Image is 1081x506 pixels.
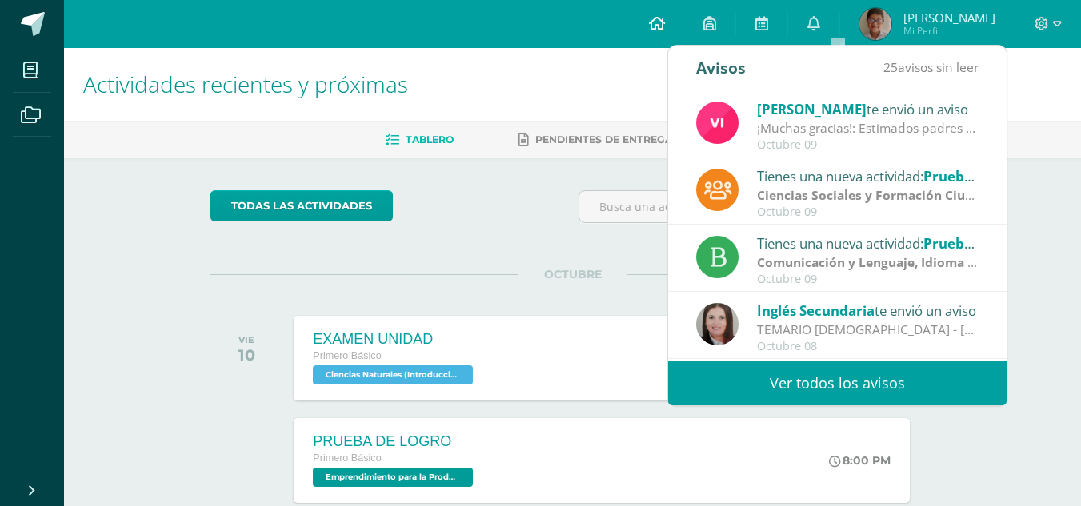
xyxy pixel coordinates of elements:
[313,433,477,450] div: PRUEBA DE LOGRO
[386,127,454,153] a: Tablero
[579,191,934,222] input: Busca una actividad próxima aquí...
[903,24,995,38] span: Mi Perfil
[238,345,255,365] div: 10
[903,10,995,26] span: [PERSON_NAME]
[696,303,739,345] img: 8af0450cf43d44e38c4a1497329761f3.png
[757,321,979,339] div: TEMARIO INGLÉS - KRISSETE RIVAS: Buenas tardes estimados estudiantes, Estoy enviando nuevamente e...
[923,234,1059,253] span: Prueba de logro IV U
[757,165,979,186] div: Tienes una nueva actividad:
[210,190,393,221] a: todas las Actividades
[668,361,1007,405] a: Ver todos los avisos
[757,186,979,205] div: | Prueba de Logro
[757,300,979,321] div: te envió un aviso
[757,138,979,152] div: Octubre 09
[696,46,746,90] div: Avisos
[859,8,891,40] img: 64dcc7b25693806399db2fba3b98ee94.png
[406,133,454,145] span: Tablero
[313,468,473,487] span: Emprendimiento para la Productividad 'D'
[313,350,381,361] span: Primero Básico
[757,100,867,118] span: [PERSON_NAME]
[883,58,979,76] span: avisos sin leer
[757,340,979,353] div: Octubre 08
[757,233,979,253] div: Tienes una nueva actividad:
[696,102,739,144] img: bd6d0aa147d20350c4821b7c643124fa.png
[313,331,477,348] div: EXAMEN UNIDAD
[757,253,1016,271] strong: Comunicación y Lenguaje, Idioma Español
[757,119,979,137] div: ¡Muchas gracias!: Estimados padres y madres de familia. Llegamos al cierre de este ciclo escolar,...
[757,301,875,320] span: Inglés Secundaria
[757,205,979,219] div: Octubre 09
[829,453,891,468] div: 8:00 PM
[535,133,672,145] span: Pendientes de entrega
[313,365,473,384] span: Ciencias Naturales (Introducción a la Biología) 'D'
[238,334,255,345] div: VIE
[757,273,979,286] div: Octubre 09
[518,127,672,153] a: Pendientes de entrega
[83,69,408,99] span: Actividades recientes y próximas
[313,452,381,464] span: Primero Básico
[757,98,979,119] div: te envió un aviso
[518,267,627,281] span: OCTUBRE
[883,58,898,76] span: 25
[757,253,979,272] div: | Prueba de Logro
